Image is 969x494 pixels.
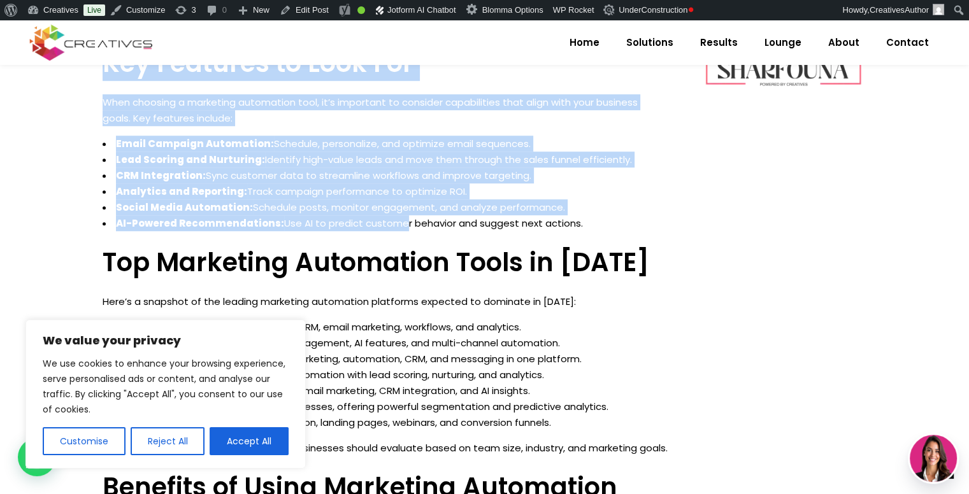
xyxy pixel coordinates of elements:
[700,45,867,92] img: Creatives | The Best Marketing Automation Tools to Watch For in 2025
[886,26,929,59] span: Contact
[751,26,815,59] a: Lounge
[103,293,668,309] p: Here’s a snapshot of the leading marketing automation platforms expected to dominate in [DATE]:
[103,367,668,383] li: B2B-focused automation with lead scoring, nurturing, and analytics.
[764,26,801,59] span: Lounge
[103,414,668,430] li: Includes email automation, landing pages, webinars, and conversion funnels.
[103,94,668,126] p: When choosing a marketing automation tool, it’s important to consider capabilities that align wit...
[103,319,668,335] li: All-in-one platform offering CRM, email marketing, workflows, and analytics.
[43,356,289,417] p: We use cookies to enhance your browsing experience, serve personalised ads or content, and analys...
[873,26,942,59] a: Contact
[83,4,105,16] a: Live
[357,6,365,14] div: Good
[687,26,751,59] a: Results
[103,399,668,414] li: Popular for e-commerce businesses, offering powerful segmentation and predictive analytics.
[131,427,205,455] button: Reject All
[103,152,668,167] li: Identify high-value leads and move them through the sales funnel efficiently.
[43,427,126,455] button: Customise
[116,216,284,230] strong: AI-Powered Recommendations:
[556,26,613,59] a: Home
[828,26,859,59] span: About
[25,320,306,469] div: We value your privacy
[116,201,253,214] strong: Social Media Automation:
[116,137,274,150] strong: Email Campaign Automation:
[210,427,289,455] button: Accept All
[116,153,265,166] strong: Lead Scoring and Nurturing:
[103,167,668,183] li: Sync customer data to streamline workflows and improve targeting.
[27,23,155,62] img: Creatives
[103,383,668,399] li: Simple and scalable, with email marketing, CRM integration, and AI insights.
[603,4,616,15] img: Creatives | The Best Marketing Automation Tools to Watch For in 2025
[700,26,738,59] span: Results
[103,440,668,456] p: Each platform has unique strengths, so businesses should evaluate based on team size, industry, a...
[103,136,668,152] li: Schedule, personalize, and optimize email sequences.
[18,438,56,476] div: WhatsApp contact
[815,26,873,59] a: About
[103,215,668,231] li: Use AI to predict customer behavior and suggest next actions.
[570,26,599,59] span: Home
[116,185,247,198] strong: Analytics and Reporting:
[933,4,944,15] img: Creatives | The Best Marketing Automation Tools to Watch For in 2025
[626,26,673,59] span: Solutions
[613,26,687,59] a: Solutions
[116,169,206,182] strong: CRM Integration:
[43,333,289,348] p: We value your privacy
[870,5,929,15] span: CreativesAuthor
[103,335,668,351] li: Advanced lead management, AI features, and multi-channel automation.
[103,247,668,278] h3: Top Marketing Automation Tools in [DATE]
[103,48,668,78] h3: Key Features to Look For
[103,183,668,199] li: Track campaign performance to optimize ROI.
[910,435,957,482] img: agent
[103,199,668,215] li: Schedule posts, monitor engagement, and analyze performance.
[103,351,668,367] li: Combines email marketing, automation, CRM, and messaging in one platform.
